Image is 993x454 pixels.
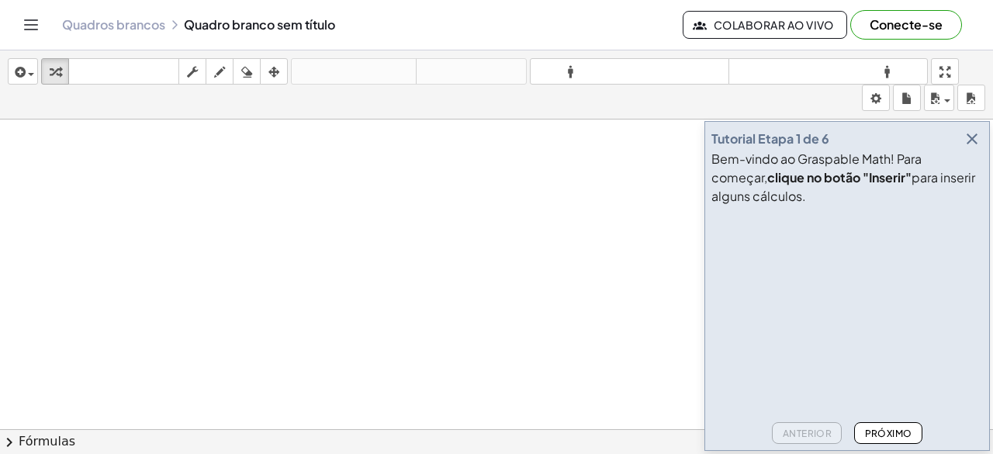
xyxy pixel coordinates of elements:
[767,169,912,185] font: clique no botão "Inserir"
[62,17,165,33] a: Quadros brancos
[683,11,847,39] button: Colaborar ao vivo
[19,12,43,37] button: Alternar navegação
[416,58,527,85] button: refazer
[68,58,179,85] button: teclado
[732,64,924,79] font: formato_tamanho
[714,18,834,32] font: Colaborar ao vivo
[850,10,962,40] button: Conecte-se
[295,64,413,79] font: desfazer
[534,64,725,79] font: formato_tamanho
[728,58,928,85] button: formato_tamanho
[420,64,523,79] font: refazer
[865,428,912,439] font: Próximo
[711,151,922,185] font: Bem-vindo ao Graspable Math! Para começar,
[711,130,829,147] font: Tutorial Etapa 1 de 6
[62,16,165,33] font: Quadros brancos
[530,58,729,85] button: formato_tamanho
[870,16,943,33] font: Conecte-se
[72,64,175,79] font: teclado
[291,58,417,85] button: desfazer
[854,422,922,444] button: Próximo
[19,434,75,449] font: Fórmulas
